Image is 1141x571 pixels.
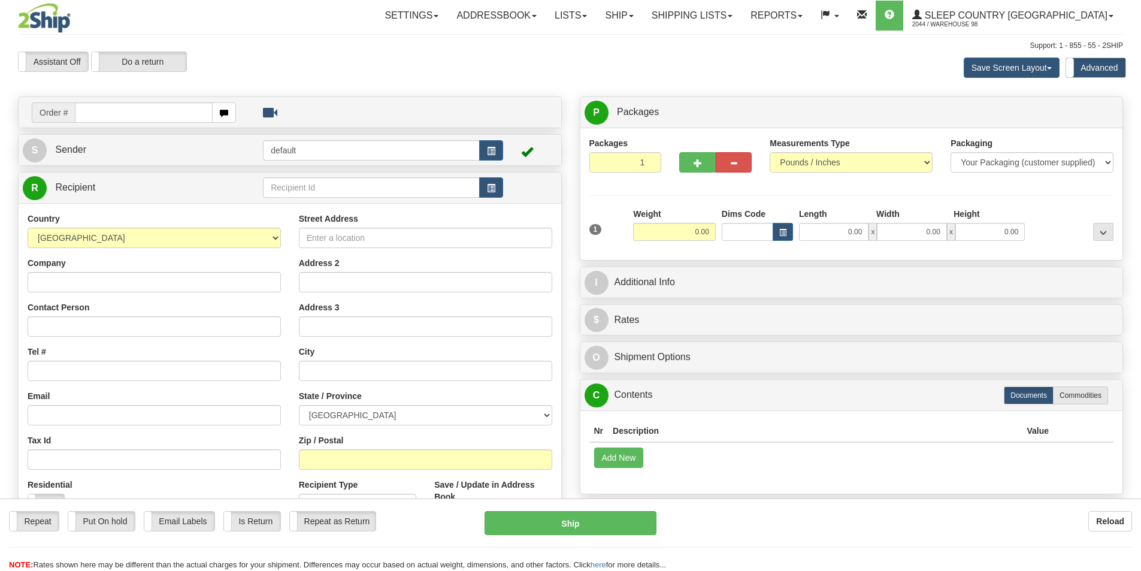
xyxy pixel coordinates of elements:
[589,224,602,235] span: 1
[299,390,362,402] label: State / Province
[876,208,900,220] label: Width
[68,512,135,531] label: Put On hold
[19,52,88,71] label: Assistant Off
[1004,386,1054,404] label: Documents
[28,479,72,491] label: Residential
[299,301,340,313] label: Address 3
[9,560,33,569] span: NOTE:
[55,144,86,155] span: Sender
[447,1,546,31] a: Addressbook
[224,512,280,531] label: Is Return
[585,100,1119,125] a: P Packages
[589,137,628,149] label: Packages
[585,271,609,295] span: I
[722,208,765,220] label: Dims Code
[1113,224,1140,346] iframe: chat widget
[1053,386,1108,404] label: Commodities
[28,301,89,313] label: Contact Person
[1022,420,1054,442] th: Value
[299,434,344,446] label: Zip / Postal
[10,512,59,531] label: Repeat
[23,138,47,162] span: S
[585,308,609,332] span: $
[617,107,659,117] span: Packages
[585,346,609,370] span: O
[633,208,661,220] label: Weight
[964,58,1060,78] button: Save Screen Layout
[299,479,358,491] label: Recipient Type
[742,1,812,31] a: Reports
[585,101,609,125] span: P
[596,1,642,31] a: Ship
[546,1,596,31] a: Lists
[28,494,64,513] label: No
[92,52,186,71] label: Do a return
[868,223,877,241] span: x
[770,137,850,149] label: Measurements Type
[643,1,742,31] a: Shipping lists
[591,560,606,569] a: here
[912,19,1002,31] span: 2044 / Warehouse 98
[1096,516,1124,526] b: Reload
[903,1,1122,31] a: Sleep Country [GEOGRAPHIC_DATA] 2044 / Warehouse 98
[28,257,66,269] label: Company
[947,223,955,241] span: x
[23,176,237,200] a: R Recipient
[922,10,1107,20] span: Sleep Country [GEOGRAPHIC_DATA]
[23,176,47,200] span: R
[589,420,609,442] th: Nr
[299,228,552,248] input: Enter a location
[608,420,1022,442] th: Description
[28,434,51,446] label: Tax Id
[585,308,1119,333] a: $Rates
[299,346,314,358] label: City
[585,345,1119,370] a: OShipment Options
[18,3,71,33] img: logo2044.jpg
[1093,223,1113,241] div: ...
[585,383,1119,407] a: CContents
[799,208,827,220] label: Length
[18,41,1123,51] div: Support: 1 - 855 - 55 - 2SHIP
[32,102,75,123] span: Order #
[263,177,480,198] input: Recipient Id
[954,208,980,220] label: Height
[585,270,1119,295] a: IAdditional Info
[144,512,214,531] label: Email Labels
[1066,58,1125,77] label: Advanced
[263,140,480,161] input: Sender Id
[376,1,447,31] a: Settings
[594,448,644,468] button: Add New
[299,257,340,269] label: Address 2
[299,213,358,225] label: Street Address
[28,346,46,358] label: Tel #
[28,213,60,225] label: Country
[28,390,50,402] label: Email
[951,137,992,149] label: Packaging
[585,383,609,407] span: C
[1088,511,1132,531] button: Reload
[485,511,656,535] button: Ship
[434,479,552,503] label: Save / Update in Address Book
[55,182,95,192] span: Recipient
[290,512,376,531] label: Repeat as Return
[23,138,263,162] a: S Sender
